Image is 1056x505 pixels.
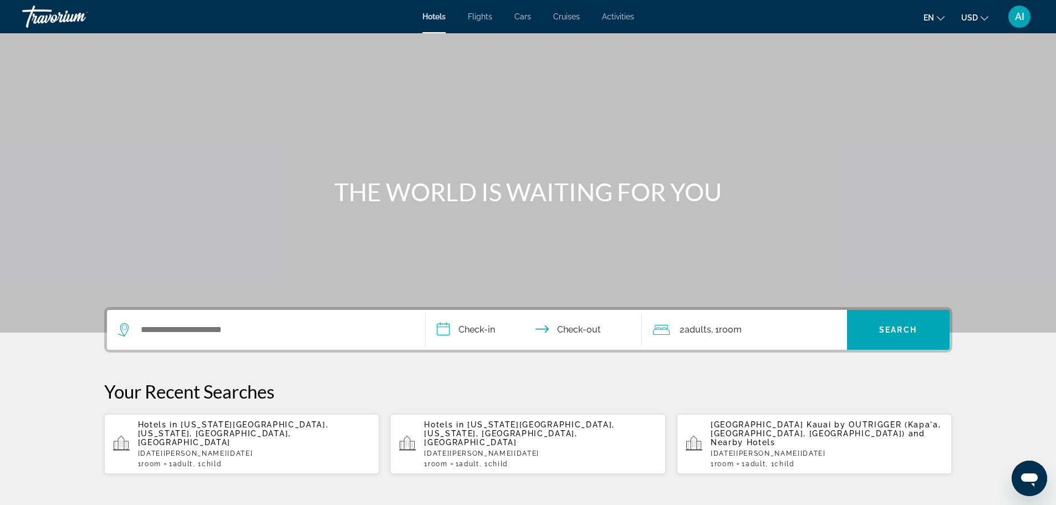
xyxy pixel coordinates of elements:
button: User Menu [1005,5,1034,28]
button: [GEOGRAPHIC_DATA] Kauai by OUTRIGGER (Kapa'a, [GEOGRAPHIC_DATA], [GEOGRAPHIC_DATA]) and Nearby Ho... [677,414,952,475]
span: Room [141,460,161,468]
span: en [924,13,934,22]
span: Adult [173,460,193,468]
span: 1 [138,460,161,468]
span: , 1 [766,460,794,468]
span: Room [715,460,734,468]
span: Hotels in [138,420,178,429]
span: 1 [169,460,193,468]
span: [GEOGRAPHIC_DATA] Kauai by OUTRIGGER (Kapa'a, [GEOGRAPHIC_DATA], [GEOGRAPHIC_DATA]) [711,420,941,438]
span: Adult [746,460,766,468]
span: 1 [456,460,479,468]
span: USD [961,13,978,22]
iframe: Кнопка запуска окна обмена сообщениями [1012,461,1047,496]
p: [DATE][PERSON_NAME][DATE] [138,450,371,457]
span: 1 [742,460,766,468]
span: Adult [459,460,479,468]
span: [US_STATE][GEOGRAPHIC_DATA], [US_STATE], [GEOGRAPHIC_DATA], [GEOGRAPHIC_DATA] [138,420,329,447]
p: [DATE][PERSON_NAME][DATE] [711,450,943,457]
button: Change language [924,9,945,25]
button: Hotels in [US_STATE][GEOGRAPHIC_DATA], [US_STATE], [GEOGRAPHIC_DATA], [GEOGRAPHIC_DATA][DATE][PER... [390,414,666,475]
span: 2 [680,322,711,338]
span: , 1 [711,322,742,338]
span: Room [719,324,742,335]
span: Room [428,460,448,468]
p: [DATE][PERSON_NAME][DATE] [424,450,657,457]
button: Search [847,310,950,350]
a: Travorium [22,2,133,31]
span: Child [488,460,508,468]
a: Flights [468,12,492,21]
a: Cars [514,12,531,21]
a: Activities [602,12,634,21]
button: Check in and out dates [426,310,642,350]
span: Hotels in [424,420,464,429]
span: 1 [711,460,734,468]
div: Search widget [107,310,950,350]
span: and Nearby Hotels [711,429,925,447]
span: Child [202,460,221,468]
a: Cruises [553,12,580,21]
p: Your Recent Searches [104,380,952,402]
button: Hotels in [US_STATE][GEOGRAPHIC_DATA], [US_STATE], [GEOGRAPHIC_DATA], [GEOGRAPHIC_DATA][DATE][PER... [104,414,380,475]
a: Hotels [422,12,446,21]
button: Travelers: 2 adults, 0 children [642,310,847,350]
span: 1 [424,460,447,468]
span: [US_STATE][GEOGRAPHIC_DATA], [US_STATE], [GEOGRAPHIC_DATA], [GEOGRAPHIC_DATA] [424,420,615,447]
span: Search [879,325,917,334]
h1: THE WORLD IS WAITING FOR YOU [320,177,736,206]
span: AI [1015,11,1024,22]
button: Change currency [961,9,988,25]
span: Adults [685,324,711,335]
span: , 1 [193,460,221,468]
span: Child [774,460,794,468]
span: , 1 [479,460,508,468]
